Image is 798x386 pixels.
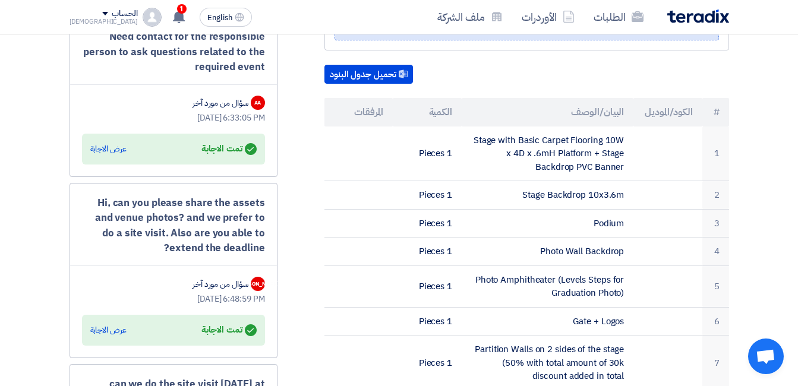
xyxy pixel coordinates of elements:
[193,278,248,290] div: سؤال من مورد آخر
[702,238,729,266] td: 4
[251,277,265,291] div: [PERSON_NAME]
[393,181,462,210] td: 1 Pieces
[702,307,729,336] td: 6
[82,29,265,75] div: Need contact for the responsible person to ask questions related to the required event
[393,126,462,181] td: 1 Pieces
[90,324,127,336] div: عرض الاجابة
[201,322,256,338] div: تمت الاجابة
[702,181,729,210] td: 2
[633,98,702,126] th: الكود/الموديل
[393,307,462,336] td: 1 Pieces
[702,126,729,181] td: 1
[393,98,462,126] th: الكمية
[462,238,633,266] td: Photo Wall Backdrop
[207,14,232,22] span: English
[70,18,138,25] div: [DEMOGRAPHIC_DATA]
[702,98,729,126] th: #
[462,209,633,238] td: Podium
[324,98,393,126] th: المرفقات
[584,3,653,31] a: الطلبات
[201,141,256,157] div: تمت الاجابة
[200,8,252,27] button: English
[112,9,137,19] div: الحساب
[462,181,633,210] td: Stage Backdrop 10x3.6m
[748,338,784,374] a: Open chat
[82,293,265,305] div: [DATE] 6:48:59 PM
[143,8,162,27] img: profile_test.png
[393,265,462,307] td: 1 Pieces
[702,209,729,238] td: 3
[462,126,633,181] td: Stage with Basic Carpet Flooring 10W x 4D x .6mH Platform + Stage Backdrop PVC Banner
[90,143,127,155] div: عرض الاجابة
[393,209,462,238] td: 1 Pieces
[193,97,248,109] div: سؤال من مورد آخر
[393,238,462,266] td: 1 Pieces
[324,65,413,84] button: تحميل جدول البنود
[428,3,512,31] a: ملف الشركة
[667,10,729,23] img: Teradix logo
[462,265,633,307] td: Photo Amphitheater (Levels Steps for Graduation Photo)
[82,112,265,124] div: [DATE] 6:33:05 PM
[82,195,265,256] div: Hi, can you please share the assets and venue photos? and we prefer to do a site visit. Also are ...
[251,96,265,110] div: AA
[512,3,584,31] a: الأوردرات
[702,265,729,307] td: 5
[462,307,633,336] td: Gate + Logos
[462,98,633,126] th: البيان/الوصف
[177,4,187,14] span: 1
